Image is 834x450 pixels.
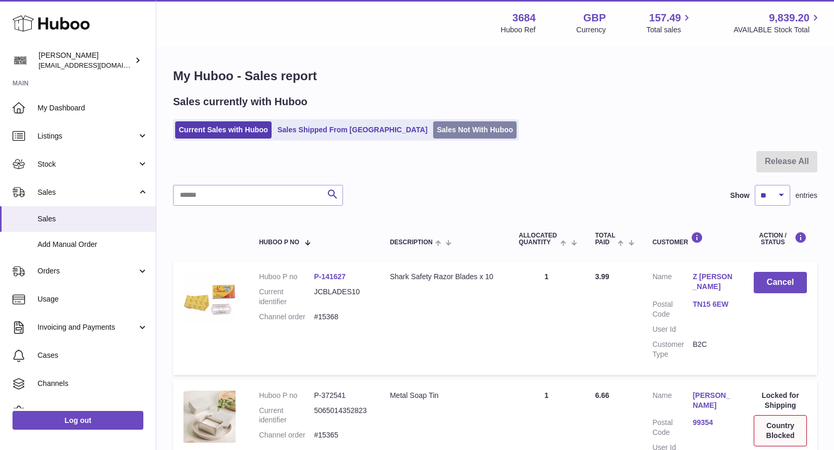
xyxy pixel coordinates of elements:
[183,391,236,443] img: 36841753442420.jpg
[754,391,807,410] div: Locked for Shipping
[38,240,148,249] span: Add Manual Order
[13,411,143,430] a: Log out
[433,121,517,139] a: Sales Not With Huboo
[39,61,153,69] span: [EMAIL_ADDRESS][DOMAIN_NAME]
[512,11,536,25] strong: 3684
[646,11,693,35] a: 157.49 Total sales
[38,294,148,304] span: Usage
[13,53,28,68] img: theinternationalventure@gmail.com
[173,95,308,109] h2: Sales currently with Huboo
[259,312,314,322] dt: Channel order
[508,261,584,374] td: 1
[38,266,137,276] span: Orders
[259,239,299,246] span: Huboo P no
[595,272,609,281] span: 3.99
[183,272,236,324] img: $_57.JPG
[754,272,807,293] button: Cancel
[314,391,369,401] dd: P-372541
[754,415,807,446] div: Country Blocked
[38,407,148,417] span: Settings
[259,272,314,282] dt: Huboo P no
[390,391,498,401] div: Metal Soap Tin
[754,232,807,246] div: Action / Status
[649,11,681,25] span: 157.49
[653,324,693,334] dt: User Id
[38,379,148,389] span: Channels
[653,340,693,359] dt: Customer Type
[38,214,148,224] span: Sales
[314,287,369,307] dd: JCBLADES10
[519,232,558,246] span: ALLOCATED Quantity
[653,272,693,294] dt: Name
[653,299,693,319] dt: Postal Code
[577,25,606,35] div: Currency
[769,11,810,25] span: 9,839.20
[693,340,733,359] dd: B2C
[693,391,733,410] a: [PERSON_NAME]
[259,430,314,440] dt: Channel order
[595,391,609,399] span: 6.66
[653,418,693,438] dt: Postal Code
[274,121,431,139] a: Sales Shipped From [GEOGRAPHIC_DATA]
[38,187,137,197] span: Sales
[38,131,137,141] span: Listings
[733,25,821,35] span: AVAILABLE Stock Total
[653,232,733,246] div: Customer
[390,272,498,282] div: Shark Safety Razor Blades x 10
[38,103,148,113] span: My Dashboard
[38,322,137,332] span: Invoicing and Payments
[38,159,137,169] span: Stock
[175,121,272,139] a: Current Sales with Huboo
[314,312,369,322] dd: #15368
[390,239,433,246] span: Description
[733,11,821,35] a: 9,839.20 AVAILABLE Stock Total
[259,391,314,401] dt: Huboo P no
[38,351,148,360] span: Cases
[583,11,606,25] strong: GBP
[653,391,693,413] dt: Name
[173,68,817,84] h1: My Huboo - Sales report
[314,430,369,440] dd: #15365
[795,191,817,201] span: entries
[693,272,733,292] a: Z [PERSON_NAME]
[39,51,132,70] div: [PERSON_NAME]
[314,272,346,281] a: P-141627
[595,232,616,246] span: Total paid
[259,287,314,307] dt: Current identifier
[693,299,733,309] a: TN15 6EW
[259,406,314,426] dt: Current identifier
[693,418,733,428] a: 99354
[730,191,750,201] label: Show
[646,25,693,35] span: Total sales
[501,25,536,35] div: Huboo Ref
[314,406,369,426] dd: 5065014352823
